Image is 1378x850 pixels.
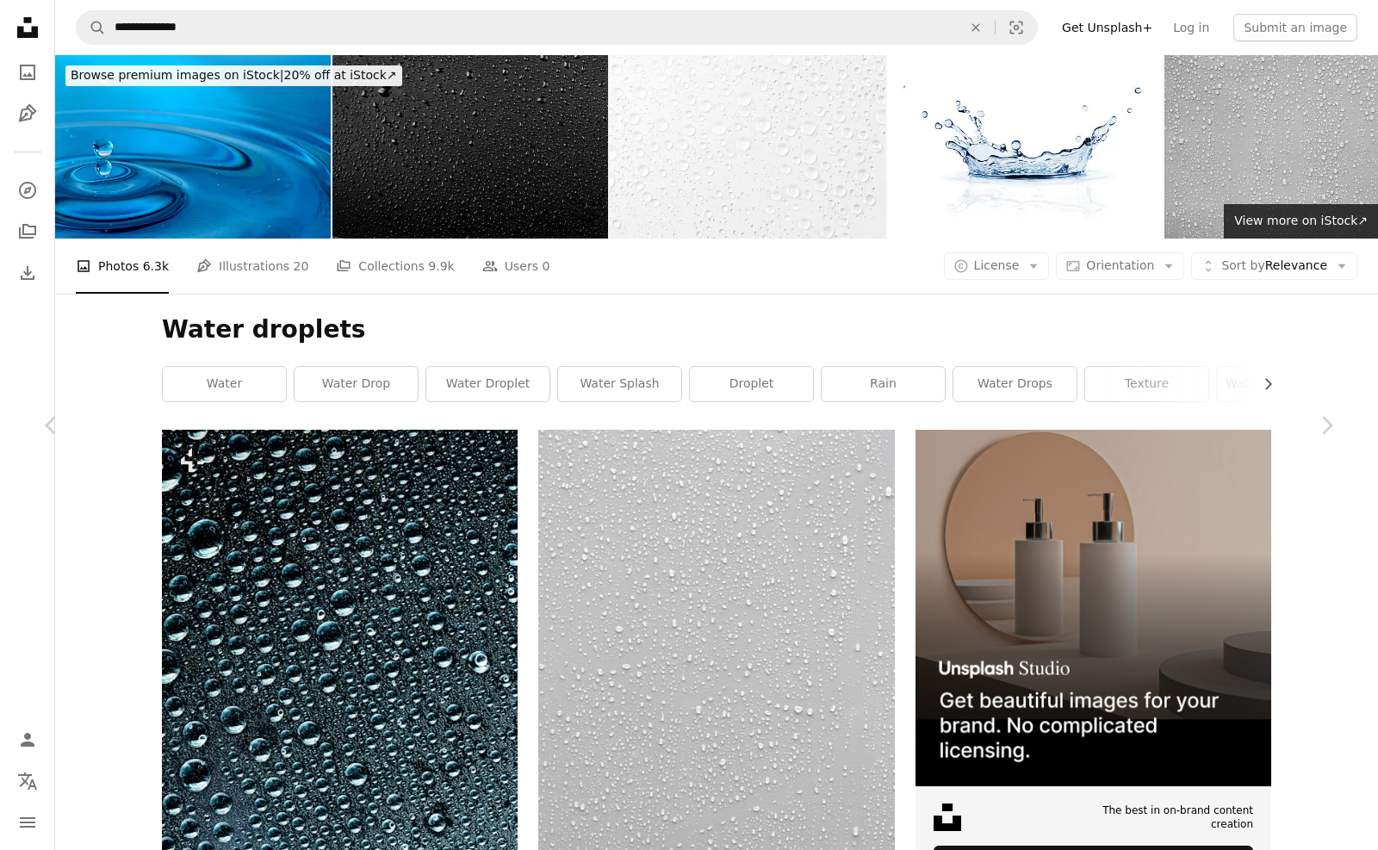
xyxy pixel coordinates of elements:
span: License [974,258,1020,272]
span: 20% off at iStock ↗ [71,68,397,82]
img: Droplets of water falling into a puddle [55,55,331,239]
img: file-1715714113747-b8b0561c490eimage [916,430,1271,785]
img: Water droplets on black background [332,55,608,239]
span: 0 [542,257,549,276]
a: water droplet [426,367,549,401]
span: 9.9k [428,257,454,276]
a: Log in [1163,14,1220,41]
a: water [163,367,286,401]
a: Browse premium images on iStock|20% off at iStock↗ [55,55,413,96]
button: License [944,252,1050,280]
a: a close up of water droplets on a window [162,689,518,704]
a: water drops on a glass surface with a white background [538,659,894,674]
button: Sort byRelevance [1191,252,1357,280]
a: water drops [953,367,1077,401]
button: Language [10,764,45,798]
a: Download History [10,256,45,290]
span: The best in on-brand content creation [1058,803,1253,833]
a: rain [822,367,945,401]
a: Collections [10,214,45,249]
button: Menu [10,805,45,840]
a: View more on iStock↗ [1224,204,1378,239]
a: Explore [10,173,45,208]
a: Users 0 [482,239,550,294]
button: scroll list to the right [1252,367,1271,401]
a: Log in / Sign up [10,723,45,757]
a: Next [1275,343,1378,508]
a: water droplets on glass [1217,367,1340,401]
span: Browse premium images on iStock | [71,68,283,82]
form: Find visuals sitewide [76,10,1038,45]
span: Sort by [1221,258,1264,272]
a: water splash [558,367,681,401]
span: Relevance [1221,257,1327,275]
button: Clear [957,11,995,44]
a: water drop [295,367,418,401]
a: Illustrations 20 [196,239,308,294]
span: View more on iStock ↗ [1234,214,1368,227]
span: Orientation [1086,258,1154,272]
a: droplet [690,367,813,401]
img: Water drops [610,55,885,239]
h1: Water droplets [162,314,1271,345]
button: Visual search [996,11,1037,44]
a: Photos [10,55,45,90]
span: 20 [294,257,309,276]
a: texture [1085,367,1208,401]
a: Illustrations [10,96,45,131]
button: Orientation [1056,252,1184,280]
button: Search Unsplash [77,11,106,44]
img: file-1631678316303-ed18b8b5cb9cimage [934,803,961,831]
img: Splash [887,55,1163,239]
a: Collections 9.9k [336,239,454,294]
a: Get Unsplash+ [1052,14,1163,41]
button: Submit an image [1233,14,1357,41]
